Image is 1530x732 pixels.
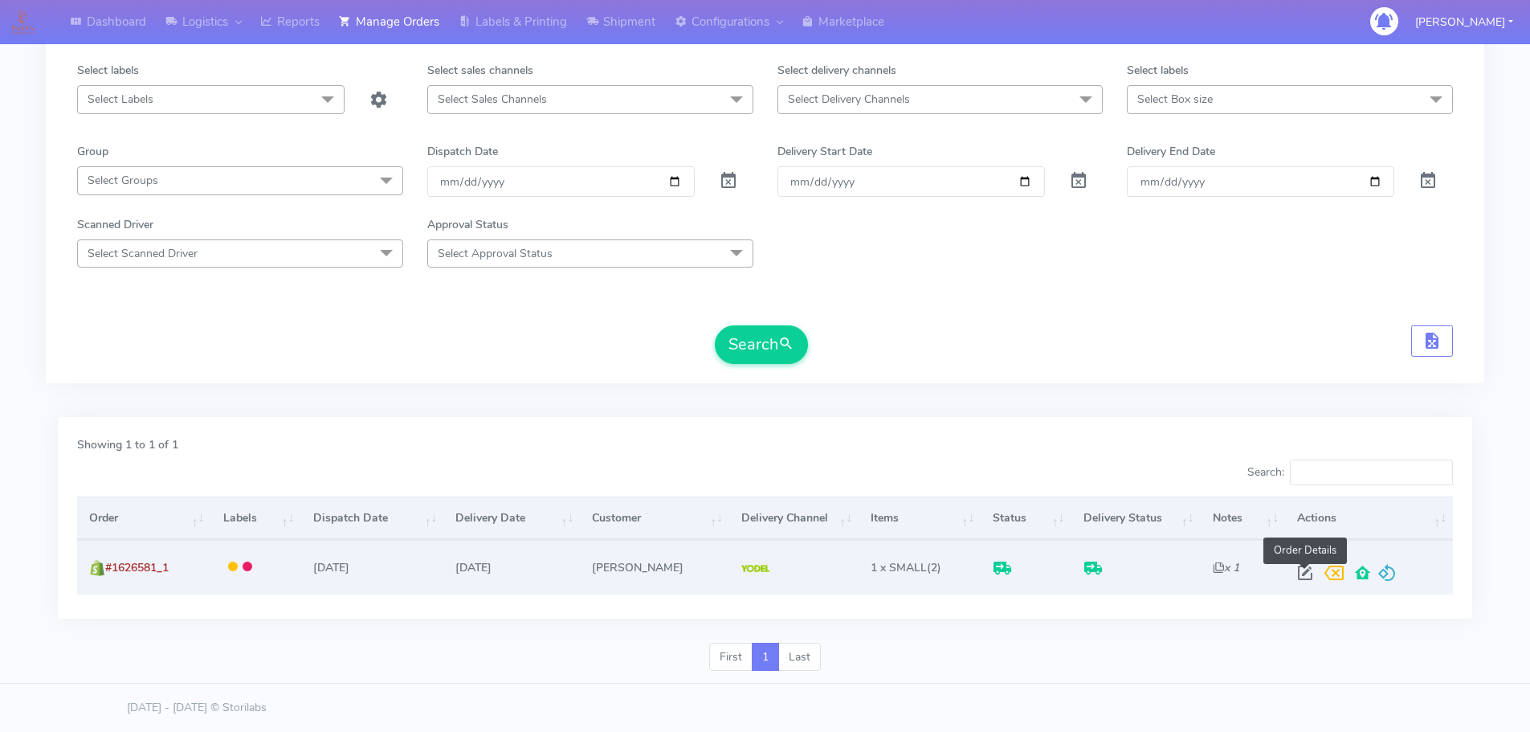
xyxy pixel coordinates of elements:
th: Delivery Channel: activate to sort column ascending [729,497,859,540]
button: [PERSON_NAME] [1403,6,1525,39]
span: Select Box size [1137,92,1213,107]
th: Status: activate to sort column ascending [981,497,1071,540]
td: [PERSON_NAME] [580,540,729,594]
td: [DATE] [301,540,444,594]
label: Select labels [1127,62,1189,79]
label: Showing 1 to 1 of 1 [77,436,178,453]
span: Select Groups [88,173,158,188]
input: Search: [1290,460,1453,485]
th: Actions: activate to sort column ascending [1285,497,1453,540]
th: Customer: activate to sort column ascending [580,497,729,540]
th: Delivery Status: activate to sort column ascending [1071,497,1200,540]
label: Scanned Driver [77,216,153,233]
th: Order: activate to sort column ascending [77,497,210,540]
th: Delivery Date: activate to sort column ascending [443,497,580,540]
span: Select Approval Status [438,246,553,261]
label: Select labels [77,62,139,79]
span: Select Sales Channels [438,92,547,107]
th: Items: activate to sort column ascending [859,497,981,540]
th: Notes: activate to sort column ascending [1200,497,1285,540]
label: Delivery End Date [1127,143,1215,160]
label: Approval Status [427,216,508,233]
td: [DATE] [443,540,580,594]
span: 1 x SMALL [871,560,927,575]
span: Select Delivery Channels [788,92,910,107]
th: Dispatch Date: activate to sort column ascending [301,497,444,540]
span: (2) [871,560,941,575]
a: 1 [752,643,779,672]
label: Select sales channels [427,62,533,79]
span: Select Labels [88,92,153,107]
th: Labels: activate to sort column ascending [210,497,300,540]
label: Delivery Start Date [777,143,872,160]
label: Dispatch Date [427,143,498,160]
i: x 1 [1213,560,1239,575]
img: Yodel [741,565,769,573]
img: shopify.png [89,560,105,576]
label: Group [77,143,108,160]
span: #1626581_1 [105,560,169,575]
button: Search [715,325,808,364]
label: Select delivery channels [777,62,896,79]
span: Select Scanned Driver [88,246,198,261]
label: Search: [1247,460,1453,485]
